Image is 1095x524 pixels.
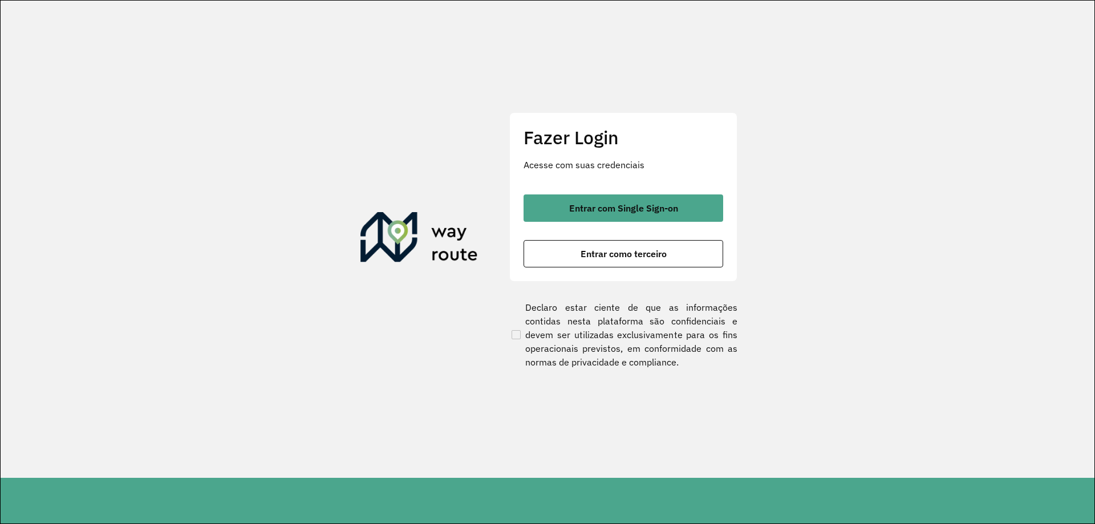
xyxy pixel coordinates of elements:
button: button [524,240,723,267]
p: Acesse com suas credenciais [524,158,723,172]
img: Roteirizador AmbevTech [360,212,478,267]
span: Entrar com Single Sign-on [569,204,678,213]
h2: Fazer Login [524,127,723,148]
label: Declaro estar ciente de que as informações contidas nesta plataforma são confidenciais e devem se... [509,300,737,369]
button: button [524,194,723,222]
span: Entrar como terceiro [581,249,667,258]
